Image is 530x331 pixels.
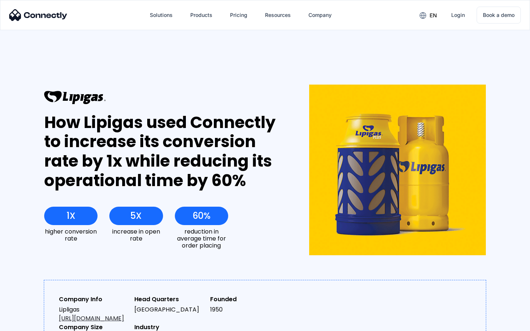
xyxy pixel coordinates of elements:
div: Pricing [230,10,247,20]
a: Pricing [224,6,253,24]
div: 5X [130,211,142,221]
ul: Language list [15,318,44,328]
img: Connectly Logo [9,9,67,21]
a: Book a demo [477,7,521,24]
div: Products [190,10,212,20]
div: Company [308,10,332,20]
a: Login [445,6,471,24]
div: Login [451,10,465,20]
div: Lipligas [59,305,128,323]
div: reduction in average time for order placing [175,228,228,249]
div: en [430,10,437,21]
div: How Lipigas used Connectly to increase its conversion rate by 1x while reducing its operational t... [44,113,282,191]
aside: Language selected: English [7,318,44,328]
a: [URL][DOMAIN_NAME] [59,314,124,323]
div: increase in open rate [109,228,163,242]
div: Founded [210,295,280,304]
div: Head Quarters [134,295,204,304]
div: [GEOGRAPHIC_DATA] [134,305,204,314]
div: 1950 [210,305,280,314]
div: Solutions [150,10,173,20]
div: 1X [67,211,75,221]
div: Company Info [59,295,128,304]
div: higher conversion rate [44,228,98,242]
div: Resources [265,10,291,20]
div: 60% [192,211,211,221]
